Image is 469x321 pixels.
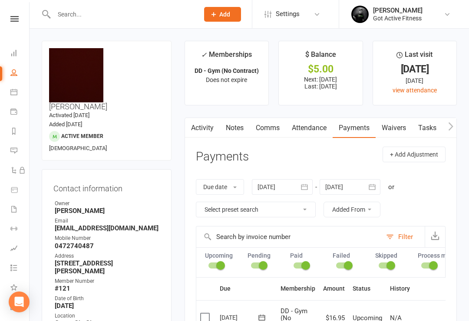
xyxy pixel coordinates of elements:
[333,252,367,259] label: Failed
[10,239,30,259] a: Assessments
[55,242,160,250] strong: 0472740487
[388,182,394,192] div: or
[55,295,160,303] div: Date of Birth
[196,150,249,164] h3: Payments
[53,181,160,193] h3: Contact information
[196,226,382,247] input: Search by invoice number
[10,83,30,103] a: Calendar
[206,76,247,83] span: Does not expire
[196,179,244,195] button: Due date
[55,217,160,225] div: Email
[61,133,103,139] span: Active member
[204,7,241,22] button: Add
[49,48,103,102] img: image1754029036.png
[55,285,160,292] strong: #121
[49,112,89,118] time: Activated [DATE]
[205,252,240,259] label: Upcoming
[10,44,30,64] a: Dashboard
[195,67,259,74] strong: DD - Gym (No Contract)
[418,252,467,259] label: Process manually
[10,181,30,200] a: Product Sales
[49,145,107,151] span: [DEMOGRAPHIC_DATA]
[396,49,433,65] div: Last visit
[386,278,438,300] th: History
[277,278,319,300] th: Membership
[290,252,325,259] label: Paid
[55,234,160,242] div: Mobile Number
[305,49,336,65] div: $ Balance
[9,292,30,312] div: Open Intercom Messenger
[250,118,286,138] a: Comms
[185,118,220,138] a: Activity
[10,122,30,142] a: Reports
[201,51,207,59] i: ✓
[219,11,230,18] span: Add
[276,4,300,24] span: Settings
[287,76,354,90] p: Next: [DATE] Last: [DATE]
[49,48,164,111] h3: [PERSON_NAME]
[373,7,423,14] div: [PERSON_NAME]
[49,121,82,128] time: Added [DATE]
[319,278,349,300] th: Amount
[333,118,376,138] a: Payments
[10,103,30,122] a: Payments
[55,312,160,320] div: Location
[349,278,386,300] th: Status
[382,226,425,247] button: Filter
[287,65,354,74] div: $5.00
[286,118,333,138] a: Attendance
[51,8,193,20] input: Search...
[381,76,449,85] div: [DATE]
[10,278,30,298] a: What's New
[398,232,413,242] div: Filter
[55,277,160,285] div: Member Number
[383,147,446,162] button: + Add Adjustment
[248,252,282,259] label: Pending
[220,118,250,138] a: Notes
[201,49,252,65] div: Memberships
[55,207,160,215] strong: [PERSON_NAME]
[351,6,369,23] img: thumb_image1544090673.png
[55,259,160,275] strong: [STREET_ADDRESS][PERSON_NAME]
[55,302,160,310] strong: [DATE]
[324,202,380,217] button: Added From
[55,200,160,208] div: Owner
[393,87,437,94] a: view attendance
[55,252,160,260] div: Address
[412,118,443,138] a: Tasks
[376,118,412,138] a: Waivers
[216,278,277,300] th: Due
[55,224,160,232] strong: [EMAIL_ADDRESS][DOMAIN_NAME]
[373,14,423,22] div: Got Active Fitness
[10,64,30,83] a: People
[375,252,410,259] label: Skipped
[381,65,449,74] div: [DATE]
